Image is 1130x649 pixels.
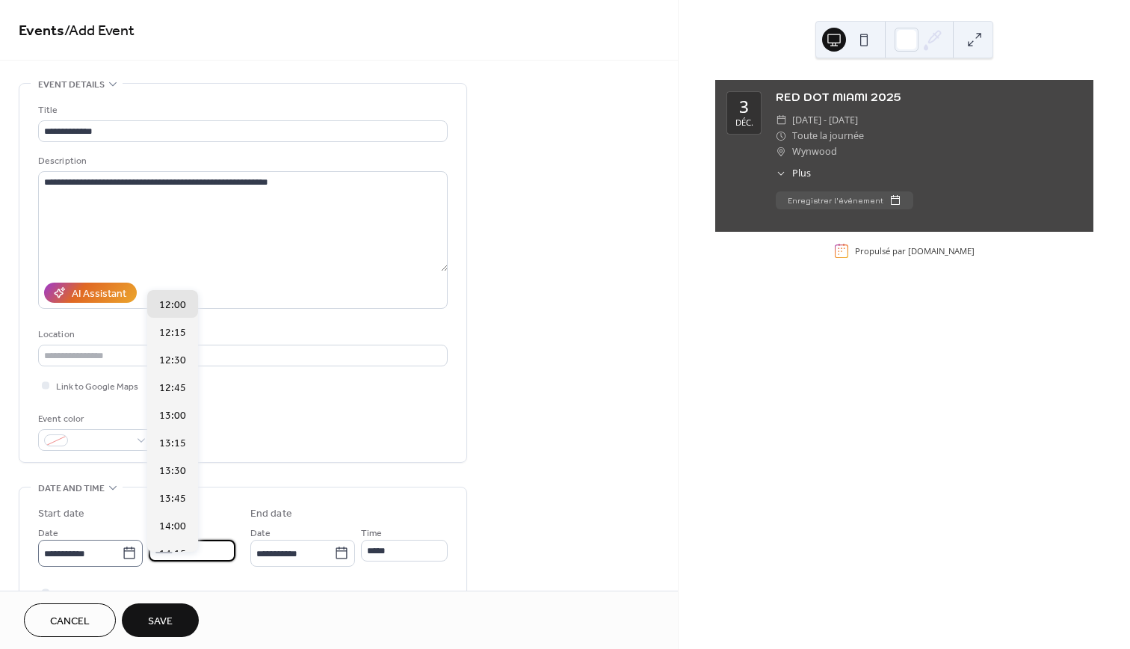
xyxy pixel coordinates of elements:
[776,167,786,181] div: ​
[56,379,138,395] span: Link to Google Maps
[792,112,858,128] span: [DATE] - [DATE]
[159,464,186,479] span: 13:30
[38,102,445,118] div: Title
[159,491,186,507] span: 13:45
[56,586,82,602] span: All day
[148,614,173,630] span: Save
[159,547,186,562] span: 14:15
[908,245,975,256] a: [DOMAIN_NAME]
[159,436,186,452] span: 13:15
[159,325,186,341] span: 12:15
[64,16,135,46] span: / Add Event
[159,381,186,396] span: 12:45
[250,526,271,541] span: Date
[38,327,445,342] div: Location
[44,283,137,303] button: AI Assistant
[159,408,186,424] span: 13:00
[776,167,811,181] button: ​Plus
[38,506,84,522] div: Start date
[776,191,913,209] button: Enregistrer l'événement
[38,411,150,427] div: Event color
[122,603,199,637] button: Save
[24,603,116,637] button: Cancel
[735,118,753,126] div: déc.
[38,77,105,93] span: Event details
[361,526,382,541] span: Time
[159,298,186,313] span: 12:00
[776,112,786,128] div: ​
[739,99,749,116] div: 3
[38,526,58,541] span: Date
[776,128,786,144] div: ​
[792,167,811,181] span: Plus
[38,153,445,169] div: Description
[250,506,292,522] div: End date
[159,519,186,535] span: 14:00
[159,353,186,369] span: 12:30
[792,144,837,159] span: Wynwood
[38,481,105,496] span: Date and time
[792,128,864,144] span: Toute la journée
[72,286,126,302] div: AI Assistant
[50,614,90,630] span: Cancel
[855,245,975,256] div: Propulsé par
[776,89,1081,105] div: RED DOT MIAMI 2025
[19,16,64,46] a: Events
[776,144,786,159] div: ​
